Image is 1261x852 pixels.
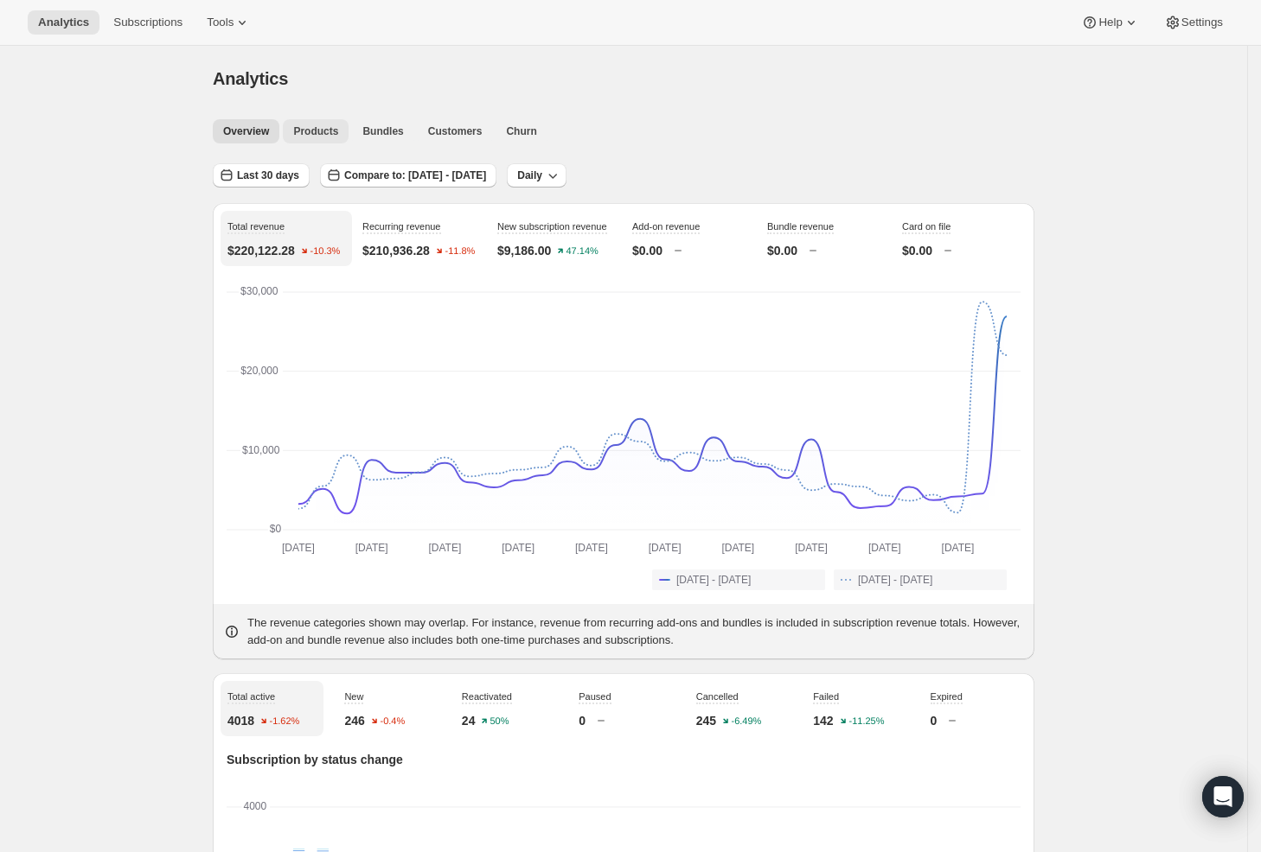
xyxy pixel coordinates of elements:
span: Subscriptions [113,16,182,29]
button: Analytics [28,10,99,35]
text: -0.4% [380,716,405,727]
span: Cancelled [696,691,739,702]
p: $210,936.28 [362,242,430,259]
p: 4018 [227,712,254,729]
span: Products [293,124,338,138]
button: [DATE] - [DATE] [652,569,825,590]
span: Settings [1181,16,1223,29]
span: Analytics [38,16,89,29]
text: [DATE] [282,542,315,554]
p: $0.00 [767,242,797,259]
text: 47.14% [566,246,599,257]
p: $0.00 [902,242,932,259]
text: -6.49% [732,716,762,727]
button: Compare to: [DATE] - [DATE] [320,163,496,188]
p: $0.00 [632,242,663,259]
span: Add-on revenue [632,221,700,232]
text: $30,000 [240,285,278,297]
text: [DATE] [575,542,608,554]
button: [DATE] - [DATE] [834,569,1007,590]
text: [DATE] [942,542,975,554]
span: Help [1098,16,1122,29]
text: [DATE] [355,542,388,554]
text: $0 [270,523,282,535]
span: Daily [517,168,542,182]
span: Paused [579,691,611,702]
span: [DATE] - [DATE] [676,573,751,587]
button: Daily [507,163,566,188]
rect: Reactivated-2 2 [317,849,329,851]
div: Open Intercom Messenger [1202,776,1244,817]
span: [DATE] - [DATE] [858,573,932,587]
p: The revenue categories shown may overlap. For instance, revenue from recurring add-ons and bundle... [247,614,1024,649]
p: $220,122.28 [227,242,295,259]
text: -10.3% [310,246,340,257]
span: Churn [506,124,536,138]
text: 4000 [244,800,267,812]
span: Compare to: [DATE] - [DATE] [344,168,486,182]
text: [DATE] [502,542,534,554]
span: Card on file [902,221,951,232]
span: Analytics [213,69,288,88]
button: Subscriptions [103,10,193,35]
text: [DATE] [429,542,462,554]
p: 142 [813,712,833,729]
button: Tools [196,10,261,35]
text: [DATE] [649,542,682,554]
text: [DATE] [721,542,754,554]
span: Expired [931,691,963,702]
text: 50% [490,716,509,727]
text: -1.62% [270,716,300,727]
span: Customers [428,124,483,138]
text: -11.8% [445,246,475,257]
span: Reactivated [462,691,512,702]
p: Subscription by status change [227,751,1021,768]
rect: Reactivated-2 4 [293,849,304,850]
p: 245 [696,712,716,729]
span: Recurring revenue [362,221,441,232]
span: Failed [813,691,839,702]
p: 0 [579,712,586,729]
span: Last 30 days [237,168,299,182]
p: 246 [344,712,364,729]
span: New [344,691,363,702]
button: Help [1071,10,1149,35]
span: Bundles [362,124,403,138]
p: 24 [462,712,476,729]
span: New subscription revenue [497,221,607,232]
p: 0 [931,712,938,729]
button: Settings [1154,10,1233,35]
text: $10,000 [242,444,280,456]
span: Bundle revenue [767,221,834,232]
span: Tools [207,16,234,29]
text: -11.25% [848,716,884,727]
span: Total active [227,691,275,702]
text: [DATE] [868,542,901,554]
span: Overview [223,124,269,138]
span: Total revenue [227,221,285,232]
p: $9,186.00 [497,242,551,259]
button: Last 30 days [213,163,310,188]
text: $20,000 [240,365,278,377]
text: [DATE] [795,542,828,554]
